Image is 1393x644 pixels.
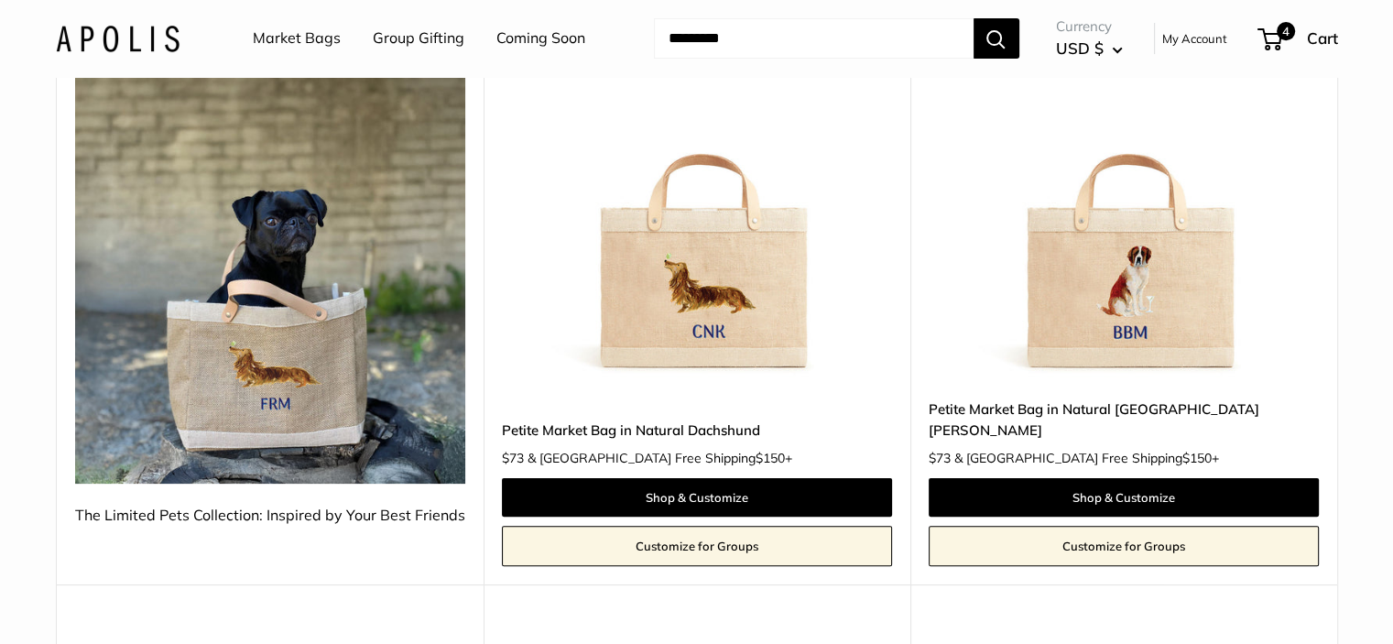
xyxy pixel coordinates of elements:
a: Customize for Groups [929,526,1319,566]
span: & [GEOGRAPHIC_DATA] Free Shipping + [954,452,1219,464]
button: Search [974,18,1019,59]
span: Cart [1307,28,1338,48]
span: 4 [1276,22,1294,40]
span: $150 [756,450,785,466]
button: USD $ [1056,34,1123,63]
img: Apolis [56,25,180,51]
a: Petite Market Bag in Natural [GEOGRAPHIC_DATA][PERSON_NAME] [929,398,1319,442]
a: Group Gifting [373,25,464,52]
a: Petite Market Bag in Natural Dachshund [502,420,892,441]
span: USD $ [1056,38,1104,58]
span: Currency [1056,14,1123,39]
span: & [GEOGRAPHIC_DATA] Free Shipping + [528,452,792,464]
input: Search... [654,18,974,59]
a: 4 Cart [1259,24,1338,53]
span: $150 [1182,450,1212,466]
a: Customize for Groups [502,526,892,566]
div: The Limited Pets Collection: Inspired by Your Best Friends [75,502,465,529]
a: Market Bags [253,25,341,52]
a: Shop & Customize [929,478,1319,517]
span: $73 [929,450,951,466]
span: $73 [502,450,524,466]
a: My Account [1162,27,1227,49]
a: Shop & Customize [502,478,892,517]
a: Coming Soon [496,25,585,52]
